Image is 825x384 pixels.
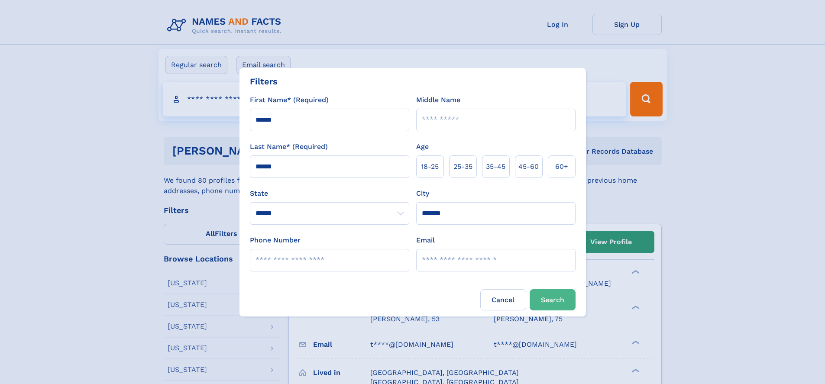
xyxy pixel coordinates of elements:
label: City [416,188,429,199]
label: Age [416,142,429,152]
label: Email [416,235,435,245]
label: State [250,188,409,199]
label: Phone Number [250,235,301,245]
div: Filters [250,75,278,88]
button: Search [530,289,576,310]
label: Cancel [480,289,526,310]
span: 45‑60 [518,161,539,172]
label: First Name* (Required) [250,95,329,105]
span: 60+ [555,161,568,172]
label: Last Name* (Required) [250,142,328,152]
span: 25‑35 [453,161,472,172]
label: Middle Name [416,95,460,105]
span: 18‑25 [421,161,439,172]
span: 35‑45 [486,161,505,172]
